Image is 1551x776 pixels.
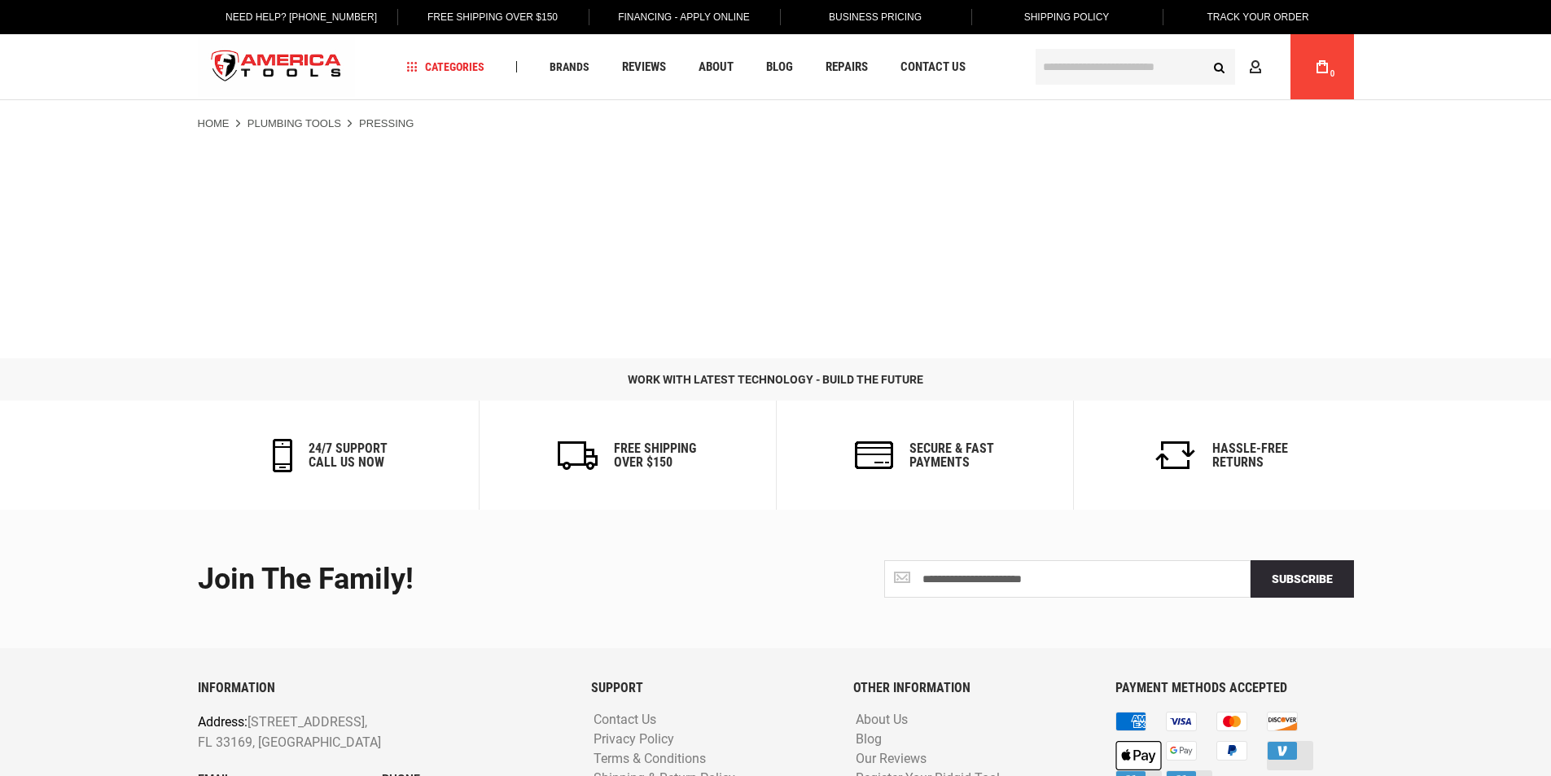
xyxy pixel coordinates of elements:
[1330,69,1335,78] span: 0
[1024,11,1110,23] span: Shipping Policy
[399,56,492,78] a: Categories
[198,681,567,695] h6: INFORMATION
[589,732,678,748] a: Privacy Policy
[198,116,230,131] a: Home
[766,61,793,73] span: Blog
[852,712,912,728] a: About Us
[198,714,248,730] span: Address:
[614,441,696,470] h6: Free Shipping Over $150
[759,56,800,78] a: Blog
[542,56,597,78] a: Brands
[826,61,868,73] span: Repairs
[691,56,741,78] a: About
[1212,441,1288,470] h6: Hassle-Free Returns
[615,56,673,78] a: Reviews
[1115,681,1353,695] h6: PAYMENT METHODS ACCEPTED
[198,37,356,98] img: America Tools
[589,752,710,767] a: Terms & Conditions
[359,117,414,129] strong: Pressing
[818,56,875,78] a: Repairs
[248,116,341,131] a: Plumbing Tools
[591,681,829,695] h6: SUPPORT
[1307,34,1338,99] a: 0
[852,732,886,748] a: Blog
[198,37,356,98] a: store logo
[550,61,589,72] span: Brands
[853,681,1091,695] h6: OTHER INFORMATION
[699,61,734,73] span: About
[622,61,666,73] span: Reviews
[198,712,493,753] p: [STREET_ADDRESS], FL 33169, [GEOGRAPHIC_DATA]
[1272,572,1333,585] span: Subscribe
[893,56,973,78] a: Contact Us
[406,61,484,72] span: Categories
[1251,560,1354,598] button: Subscribe
[852,752,931,767] a: Our Reviews
[589,712,660,728] a: Contact Us
[198,563,764,596] div: Join the Family!
[900,61,966,73] span: Contact Us
[909,441,994,470] h6: secure & fast payments
[1204,51,1235,82] button: Search
[309,441,388,470] h6: 24/7 support call us now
